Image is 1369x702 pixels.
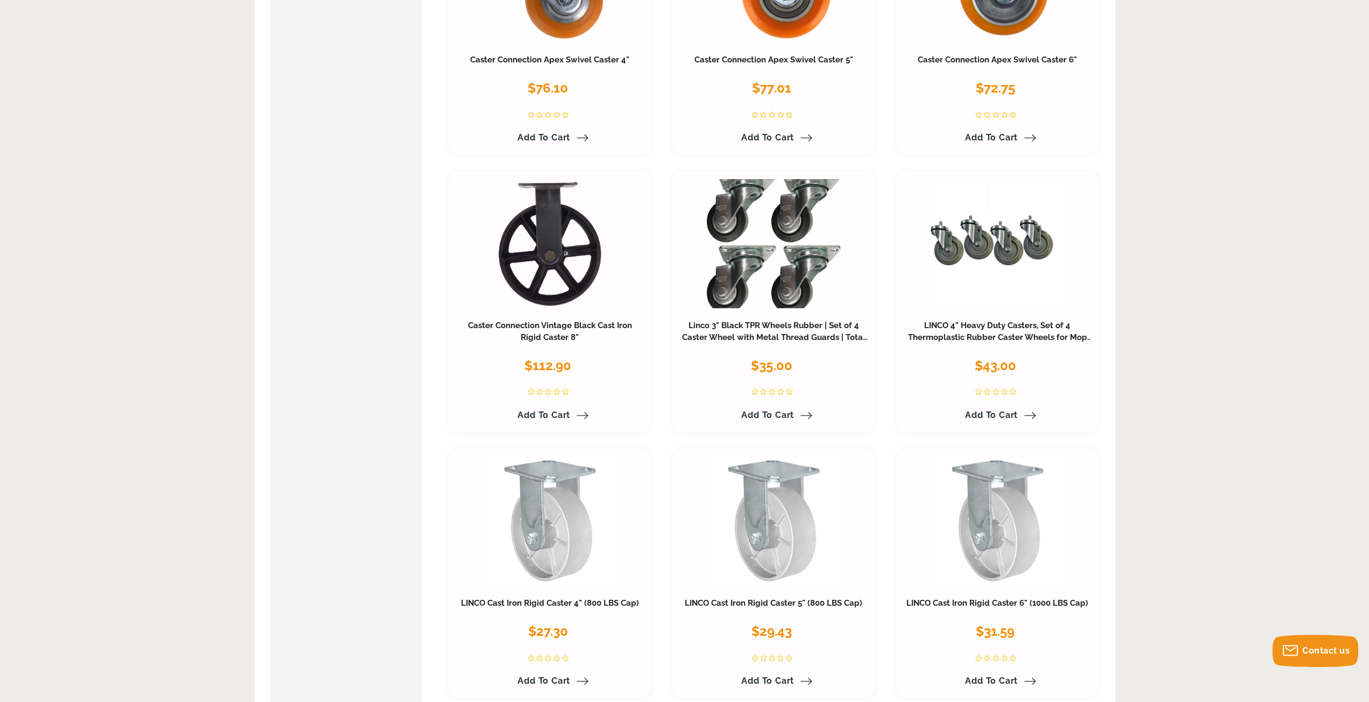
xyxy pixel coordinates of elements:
span: $77.01 [752,80,791,96]
a: Add to Cart [959,672,1036,690]
a: LINCO 4" Heavy Duty Casters, Set of 4 Thermoplastic Rubber Caster Wheels for Mop Buckets, Dollies... [905,321,1092,365]
a: LINCO Cast Iron Rigid Caster 4" (800 LBS Cap) [461,598,639,608]
a: Add to Cart [511,672,588,690]
a: Add to Cart [511,129,588,147]
span: Add to Cart [741,676,794,686]
a: Add to Cart [959,406,1036,424]
span: Add to Cart [965,676,1018,686]
a: Add to Cart [511,406,588,424]
a: Add to Cart [735,129,812,147]
span: $35.00 [751,358,792,373]
a: Add to Cart [735,672,812,690]
span: Add to Cart [965,410,1018,420]
span: $29.43 [751,623,792,639]
span: $43.00 [975,358,1016,373]
span: $27.30 [528,623,568,639]
span: Contact us [1302,646,1350,656]
button: Contact us [1272,635,1358,667]
span: Add to Cart [517,410,570,420]
span: $31.59 [976,623,1015,639]
a: Add to Cart [735,406,812,424]
span: Add to Cart [965,132,1018,143]
span: Add to Cart [517,132,570,143]
span: $76.10 [528,80,568,96]
span: $72.75 [976,80,1015,96]
a: Caster Connection Vintage Black Cast Iron Rigid Caster 8" [468,321,632,342]
a: Add to Cart [959,129,1036,147]
span: Add to Cart [741,410,794,420]
a: Caster Connection Apex Swivel Caster 5" [694,55,853,65]
span: $112.90 [524,358,571,373]
a: Caster Connection Apex Swivel Caster 6" [918,55,1077,65]
a: LINCO Cast Iron Rigid Caster 5" (800 LBS Cap) [685,598,862,608]
a: Caster Connection Apex Swivel Caster 4" [470,55,629,65]
a: Linco 3" Black TPR Wheels Rubber | Set of 4 Caster Wheel with Metal Thread Guards | Total Capacit... [682,321,868,354]
a: LINCO Cast Iron Rigid Caster 6" (1000 LBS Cap) [906,598,1088,608]
span: Add to Cart [741,132,794,143]
span: Add to Cart [517,676,570,686]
